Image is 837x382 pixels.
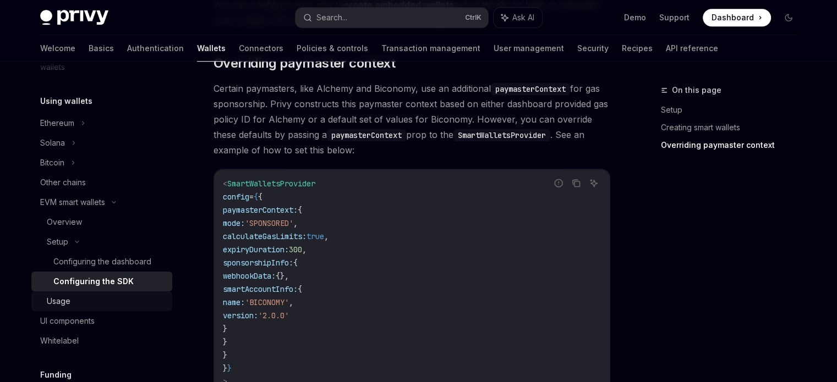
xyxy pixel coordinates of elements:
[197,35,226,62] a: Wallets
[31,291,172,311] a: Usage
[289,297,293,307] span: ,
[381,35,480,62] a: Transaction management
[40,117,74,130] div: Ethereum
[276,271,289,281] span: {},
[40,368,72,381] h5: Funding
[661,119,806,136] a: Creating smart wallets
[624,12,646,23] a: Demo
[258,311,289,320] span: '2.0.0'
[249,192,254,202] span: =
[302,245,307,254] span: ,
[223,363,227,373] span: }
[40,334,79,347] div: Whitelabel
[53,275,134,288] div: Configuring the SDK
[40,176,86,189] div: Other chains
[40,35,75,62] a: Welcome
[494,35,564,62] a: User management
[40,136,65,150] div: Solana
[239,35,283,62] a: Connectors
[127,35,184,62] a: Authentication
[293,218,298,228] span: ,
[31,212,172,232] a: Overview
[712,12,754,23] span: Dashboard
[31,311,172,331] a: UI components
[296,8,488,27] button: Search...CtrlK
[223,284,298,294] span: smartAccountInfo:
[577,35,609,62] a: Security
[298,205,302,215] span: {
[659,12,690,23] a: Support
[31,173,172,192] a: Other chains
[227,179,315,189] span: SmartWalletsProvider
[569,176,583,190] button: Copy the contents from the code block
[254,192,258,202] span: {
[47,215,82,229] div: Overview
[31,331,172,351] a: Whitelabel
[297,35,368,62] a: Policies & controls
[622,35,653,62] a: Recipes
[223,324,227,334] span: }
[214,81,610,158] span: Certain paymasters, like Alchemy and Biconomy, use an additional for gas sponsorship. Privy const...
[40,10,108,25] img: dark logo
[324,231,329,241] span: ,
[223,245,289,254] span: expiryDuration:
[512,12,534,23] span: Ask AI
[223,337,227,347] span: }
[703,9,771,26] a: Dashboard
[298,284,302,294] span: {
[666,35,718,62] a: API reference
[47,235,68,248] div: Setup
[40,196,105,209] div: EVM smart wallets
[53,255,151,268] div: Configuring the dashboard
[223,192,249,202] span: config
[223,258,293,268] span: sponsorshipInfo:
[40,314,95,328] div: UI components
[223,231,307,241] span: calculateGasLimits:
[223,311,258,320] span: version:
[551,176,566,190] button: Report incorrect code
[780,9,797,26] button: Toggle dark mode
[223,218,245,228] span: mode:
[223,179,227,189] span: <
[293,258,298,268] span: {
[31,272,172,291] a: Configuring the SDK
[453,129,550,141] code: SmartWalletsProvider
[258,192,262,202] span: {
[587,176,601,190] button: Ask AI
[223,297,245,307] span: name:
[245,297,289,307] span: 'BICONOMY'
[47,295,70,308] div: Usage
[494,8,542,27] button: Ask AI
[465,13,482,22] span: Ctrl K
[214,54,395,72] span: Overriding paymaster context
[316,11,347,24] div: Search...
[223,205,298,215] span: paymasterContext:
[40,95,92,108] h5: Using wallets
[327,129,406,141] code: paymasterContext
[661,136,806,154] a: Overriding paymaster context
[223,271,276,281] span: webhookData:
[31,252,172,272] a: Configuring the dashboard
[289,245,302,254] span: 300
[672,84,721,97] span: On this page
[661,101,806,119] a: Setup
[245,218,293,228] span: 'SPONSORED'
[491,83,570,95] code: paymasterContext
[89,35,114,62] a: Basics
[223,350,227,360] span: }
[40,156,64,169] div: Bitcoin
[227,363,232,373] span: }
[307,231,324,241] span: true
